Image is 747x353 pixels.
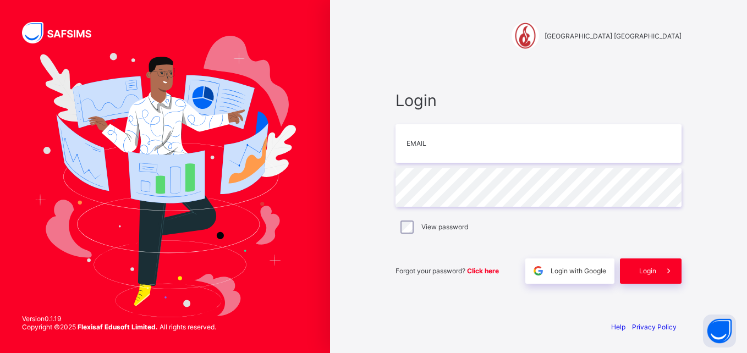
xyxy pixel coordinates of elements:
span: Forgot your password? [396,267,499,275]
span: [GEOGRAPHIC_DATA] [GEOGRAPHIC_DATA] [545,32,682,40]
img: google.396cfc9801f0270233282035f929180a.svg [532,264,545,277]
span: Copyright © 2025 All rights reserved. [22,323,216,331]
span: Login [639,267,656,275]
span: Login [396,91,682,110]
a: Help [611,323,625,331]
img: SAFSIMS Logo [22,22,105,43]
img: Hero Image [34,36,296,317]
a: Privacy Policy [632,323,677,331]
span: Version 0.1.19 [22,315,216,323]
label: View password [421,223,468,231]
button: Open asap [703,315,736,348]
strong: Flexisaf Edusoft Limited. [78,323,158,331]
span: Login with Google [551,267,606,275]
a: Click here [467,267,499,275]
